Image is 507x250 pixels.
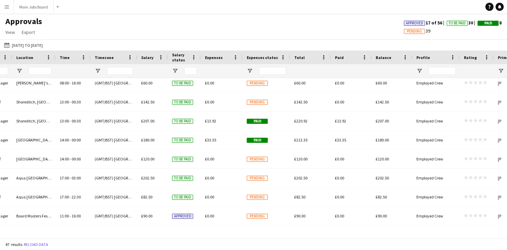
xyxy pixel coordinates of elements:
[12,112,56,130] div: Shoreditch, [GEOGRAPHIC_DATA]
[70,80,71,85] span: -
[91,131,137,149] div: (GMT/BST) [GEOGRAPHIC_DATA]
[259,67,286,75] input: Expenses status Filter Input
[172,214,193,219] span: Approved
[22,29,35,35] span: Export
[72,80,81,85] span: 16:00
[172,157,193,162] span: To be paid
[16,68,22,74] button: Open Filter Menu
[205,118,216,123] span: £13.92
[416,194,443,199] span: Employed Crew
[16,55,33,60] span: Location
[12,188,56,206] div: Aqua [GEOGRAPHIC_DATA], [GEOGRAPHIC_DATA]
[12,226,56,244] div: Board Masters Festival
[335,55,344,60] span: Paid
[12,207,56,225] div: Board Masters Festival
[60,80,69,85] span: 08:00
[141,137,154,142] span: £180.00
[247,119,268,124] span: Paid
[376,137,389,142] span: £180.00
[72,175,81,180] span: 03:00
[416,156,443,161] span: Employed Crew
[376,156,389,161] span: £120.00
[60,213,69,218] span: 11:00
[141,99,154,104] span: £142.50
[95,55,114,60] span: Timezone
[416,175,443,180] span: Employed Crew
[72,137,81,142] span: 00:00
[247,195,268,200] span: Pending
[72,99,81,104] span: 00:30
[404,28,430,34] span: 39
[294,194,305,199] span: £82.50
[205,80,214,85] span: £0.00
[376,118,389,123] span: £207.00
[205,99,214,104] span: £0.00
[60,194,69,199] span: 17:00
[294,137,307,142] span: £213.35
[12,93,56,111] div: Shoreditch, [GEOGRAPHIC_DATA]
[407,29,422,34] span: Pending
[205,137,216,142] span: £33.35
[141,80,152,85] span: £60.00
[172,81,193,86] span: To be paid
[247,157,268,162] span: Pending
[376,194,387,199] span: £82.50
[91,150,137,168] div: (GMT/BST) [GEOGRAPHIC_DATA]
[335,99,344,104] span: £0.00
[294,175,307,180] span: £202.50
[247,100,268,105] span: Pending
[70,137,71,142] span: -
[172,195,193,200] span: To be paid
[60,118,69,123] span: 13:00
[3,28,18,37] a: View
[141,175,154,180] span: £202.50
[12,169,56,187] div: Aqua [GEOGRAPHIC_DATA], [GEOGRAPHIC_DATA]
[247,176,268,181] span: Pending
[294,99,307,104] span: £142.50
[72,213,81,218] span: 16:00
[247,138,268,143] span: Paid
[449,21,466,25] span: To Be Paid
[141,213,152,218] span: £90.00
[70,156,71,161] span: -
[477,20,502,26] span: 8
[70,213,71,218] span: -
[205,194,214,199] span: £0.00
[184,67,197,75] input: Salary status Filter Input
[3,41,44,49] button: [DATE] to [DATE]
[70,175,71,180] span: -
[29,67,52,75] input: Location Filter Input
[60,99,69,104] span: 13:00
[429,67,456,75] input: Profile Filter Input
[335,118,346,123] span: £13.92
[335,80,344,85] span: £0.00
[91,226,137,244] div: (GMT/BST) [GEOGRAPHIC_DATA]
[294,80,305,85] span: £60.00
[205,175,214,180] span: £0.00
[247,55,278,60] span: Expenses status
[172,119,193,124] span: To be paid
[447,20,477,26] span: 30
[91,207,137,225] div: (GMT/BST) [GEOGRAPHIC_DATA]
[60,156,69,161] span: 14:00
[70,118,71,123] span: -
[247,214,268,219] span: Pending
[60,175,69,180] span: 17:00
[70,194,71,199] span: -
[5,29,15,35] span: View
[107,67,133,75] input: Timezone Filter Input
[464,55,477,60] span: Rating
[205,213,214,218] span: £0.00
[335,194,344,199] span: £0.00
[247,68,253,74] button: Open Filter Menu
[22,241,50,248] button: Reload data
[376,80,387,85] span: £60.00
[416,118,443,123] span: Employed Crew
[416,80,443,85] span: Employed Crew
[95,68,101,74] button: Open Filter Menu
[416,55,430,60] span: Profile
[247,81,268,86] span: Pending
[91,74,137,92] div: (GMT/BST) [GEOGRAPHIC_DATA]
[172,52,189,62] span: Salary status
[91,169,137,187] div: (GMT/BST) [GEOGRAPHIC_DATA]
